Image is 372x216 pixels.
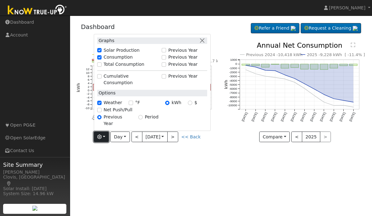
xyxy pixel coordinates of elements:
[229,95,237,99] text: -8000
[302,132,320,142] button: 2025
[319,112,327,122] text: [DATE]
[314,95,315,96] circle: onclick=""
[241,112,248,122] text: [DATE]
[97,108,102,112] input: Net Push/Pull
[343,100,344,101] circle: onclick=""
[129,101,133,105] input: °F
[168,73,198,79] label: Previous Year
[265,70,266,71] circle: onclick=""
[76,83,81,92] text: kWh
[3,169,67,175] div: [PERSON_NAME]
[329,5,365,10] span: [PERSON_NAME]
[87,103,89,106] text: -8
[110,132,130,142] button: Day
[340,64,348,66] rect: onclick=""
[97,37,115,44] label: Graphs
[194,99,197,106] label: $
[86,71,89,74] text: 10
[261,64,269,67] rect: onclick=""
[138,115,143,119] input: Period
[97,62,102,67] input: Total Consumption
[181,134,201,139] a: << Back
[86,67,89,71] text: 12
[265,76,266,77] circle: onclick=""
[229,83,237,86] text: -5000
[284,74,286,76] circle: onclick=""
[270,112,278,122] text: [DATE]
[88,89,89,92] text: 0
[350,64,357,66] rect: onclick=""
[294,82,295,83] circle: onclick=""
[251,23,299,34] a: Refer a Friend
[3,161,67,169] span: Site Summary
[104,54,133,61] label: Consumption
[81,23,115,31] a: Dashboard
[320,64,328,70] rect: onclick=""
[167,132,178,142] button: >
[104,73,159,86] label: Cumulative Consumption
[88,74,89,78] text: 8
[131,132,142,142] button: <
[104,99,122,106] label: Weather
[168,47,198,54] label: Previous Year
[245,69,246,70] circle: onclick=""
[290,112,297,122] text: [DATE]
[310,64,318,70] rect: onclick=""
[291,26,296,31] img: retrieve
[235,62,237,66] text: 0
[339,112,346,122] text: [DATE]
[301,23,361,34] a: Request a Cleaning
[310,112,317,122] text: [DATE]
[229,66,237,70] text: -1000
[245,65,246,66] circle: onclick=""
[104,47,140,54] label: Solar Production
[274,77,276,78] circle: onclick=""
[88,78,89,81] text: 6
[323,102,325,103] circle: onclick=""
[353,26,358,31] img: retrieve
[88,82,89,85] text: 4
[291,132,302,142] button: <
[104,114,132,127] label: Previous Year
[97,115,102,119] input: Previous Year
[260,112,268,122] text: [DATE]
[284,79,286,80] circle: onclick=""
[246,52,303,57] text: Previous 2024 -10,418 kWh
[304,88,305,89] circle: onclick=""
[304,83,305,84] circle: onclick=""
[349,112,356,122] text: [DATE]
[230,58,237,61] text: 1000
[333,105,335,106] circle: onclick=""
[353,107,354,108] circle: onclick=""
[104,107,132,113] label: Net Push/Pull
[294,78,295,79] circle: onclick=""
[87,99,89,103] text: -6
[330,64,338,68] rect: onclick=""
[88,85,89,89] text: 2
[229,91,237,95] text: -7000
[257,41,342,49] text: Annual Net Consumption
[229,79,237,82] text: -4000
[291,64,298,68] rect: onclick=""
[97,90,116,96] label: Options
[162,55,166,60] input: Previous Year
[188,101,192,105] input: $
[162,62,166,67] input: Previous Year
[314,89,315,90] circle: onclick=""
[165,101,169,105] input: kWh
[351,42,355,47] text: 
[353,102,354,103] circle: onclick=""
[97,74,102,79] input: Cumulative Consumption
[135,99,140,106] label: °F
[229,87,237,90] text: -6000
[307,52,365,57] text: 2025 -9,228 kWh [ -11.4% ]
[281,64,289,69] rect: onclick=""
[3,190,67,197] div: System Size: 14.96 kW
[255,73,256,74] circle: onclick=""
[207,84,211,90] rect: onclick=""
[229,70,237,74] text: -2000
[168,54,198,61] label: Previous Year
[3,174,67,187] div: Clovis, [GEOGRAPHIC_DATA]
[3,185,67,192] div: Solar Install: [DATE]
